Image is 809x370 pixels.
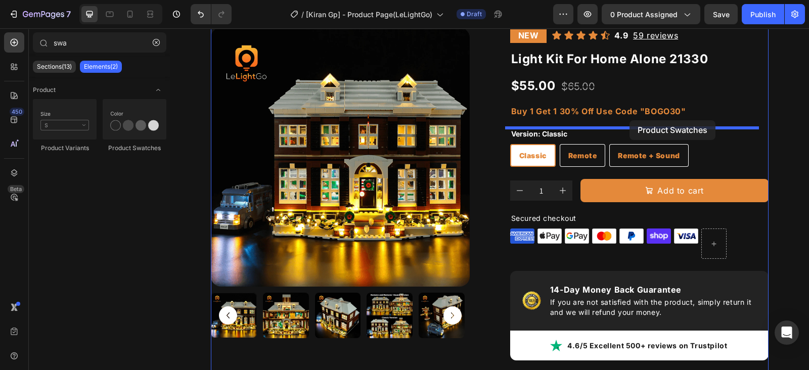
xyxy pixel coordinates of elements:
[610,9,678,20] span: 0 product assigned
[33,85,56,95] span: Product
[775,320,799,345] div: Open Intercom Messenger
[170,28,809,370] iframe: Design area
[750,9,776,20] div: Publish
[191,4,232,24] div: Undo/Redo
[602,4,700,24] button: 0 product assigned
[84,63,118,71] p: Elements(2)
[301,9,304,20] span: /
[4,4,75,24] button: 7
[306,9,432,20] span: [Kiran Gp] - Product Page(LeLightGo)
[8,185,24,193] div: Beta
[10,108,24,116] div: 450
[33,144,97,153] div: Product Variants
[467,10,482,19] span: Draft
[66,8,71,20] p: 7
[37,63,72,71] p: Sections(13)
[150,82,166,98] span: Toggle open
[713,10,730,19] span: Save
[33,32,166,53] input: Search Sections & Elements
[103,144,166,153] div: Product Swatches
[742,4,784,24] button: Publish
[704,4,738,24] button: Save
